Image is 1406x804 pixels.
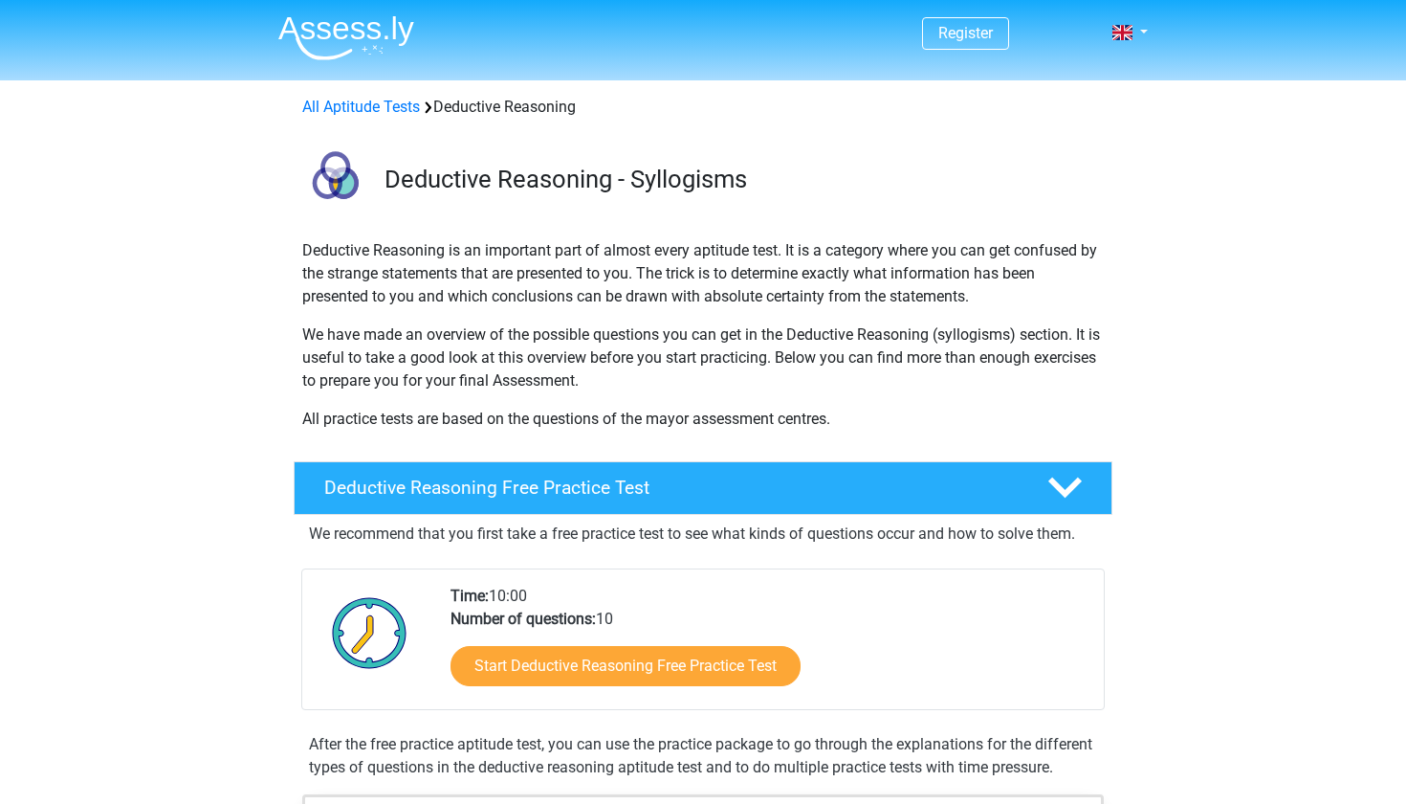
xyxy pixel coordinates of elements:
p: Deductive Reasoning is an important part of almost every aptitude test. It is a category where yo... [302,239,1104,308]
p: All practice tests are based on the questions of the mayor assessment centres. [302,408,1104,431]
div: Deductive Reasoning [295,96,1111,119]
img: Clock [321,585,418,681]
a: All Aptitude Tests [302,98,420,116]
b: Time: [450,587,489,605]
a: Register [938,24,993,42]
a: Start Deductive Reasoning Free Practice Test [450,646,801,686]
img: deductive reasoning [295,142,376,223]
b: Number of questions: [450,610,596,628]
p: We have made an overview of the possible questions you can get in the Deductive Reasoning (syllog... [302,324,1104,392]
div: 10:00 10 [436,585,1103,709]
h4: Deductive Reasoning Free Practice Test [324,477,1017,499]
div: After the free practice aptitude test, you can use the practice package to go through the explana... [301,733,1105,779]
a: Deductive Reasoning Free Practice Test [286,461,1120,515]
img: Assessly [278,15,414,60]
p: We recommend that you first take a free practice test to see what kinds of questions occur and ho... [309,523,1097,546]
h3: Deductive Reasoning - Syllogisms [384,165,1097,194]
